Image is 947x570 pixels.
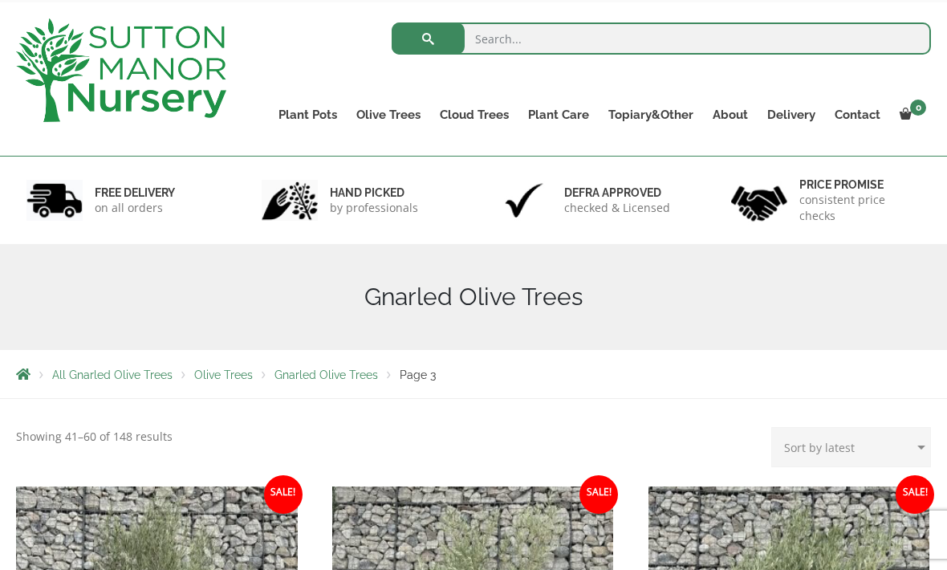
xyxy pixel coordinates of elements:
[758,104,825,126] a: Delivery
[26,180,83,221] img: 1.jpg
[731,176,787,225] img: 4.jpg
[16,283,931,311] h1: Gnarled Olive Trees
[564,200,670,216] p: checked & Licensed
[579,475,618,514] span: Sale!
[95,200,175,216] p: on all orders
[825,104,890,126] a: Contact
[430,104,518,126] a: Cloud Trees
[799,177,921,192] h6: Price promise
[518,104,599,126] a: Plant Care
[496,180,552,221] img: 3.jpg
[262,180,318,221] img: 2.jpg
[264,475,303,514] span: Sale!
[274,368,378,381] a: Gnarled Olive Trees
[16,18,226,122] img: logo
[400,368,436,381] span: Page 3
[330,185,418,200] h6: hand picked
[347,104,430,126] a: Olive Trees
[564,185,670,200] h6: Defra approved
[703,104,758,126] a: About
[896,475,934,514] span: Sale!
[52,368,173,381] a: All Gnarled Olive Trees
[910,100,926,116] span: 0
[799,192,921,224] p: consistent price checks
[890,104,931,126] a: 0
[95,185,175,200] h6: FREE DELIVERY
[16,427,173,446] p: Showing 41–60 of 148 results
[194,368,253,381] a: Olive Trees
[330,200,418,216] p: by professionals
[392,22,932,55] input: Search...
[599,104,703,126] a: Topiary&Other
[269,104,347,126] a: Plant Pots
[771,427,931,467] select: Shop order
[16,368,931,381] nav: Breadcrumbs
